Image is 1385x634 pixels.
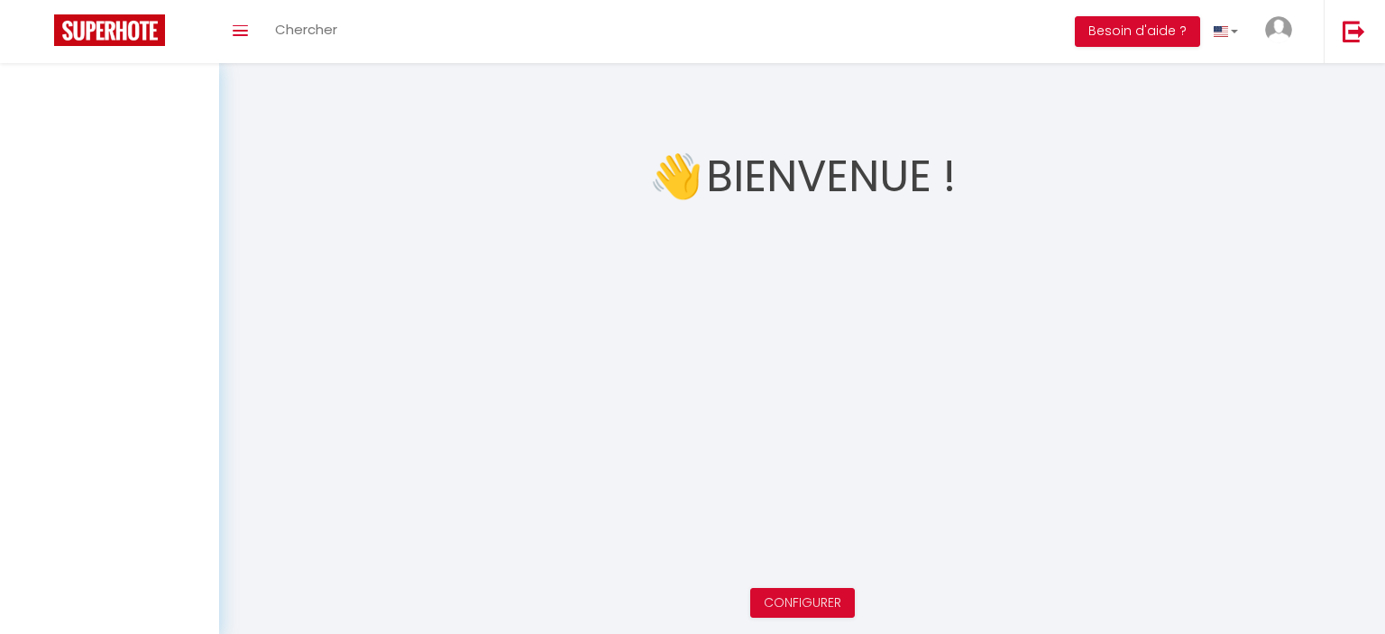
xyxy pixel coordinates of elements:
button: Besoin d'aide ? [1075,16,1200,47]
span: Chercher [275,20,337,39]
img: logout [1343,20,1365,42]
h1: Bienvenue ! [706,123,956,231]
a: Configurer [764,593,841,611]
iframe: welcome-outil.mov [514,231,1091,556]
img: Super Booking [54,14,165,46]
button: Configurer [750,588,855,619]
img: ... [1265,16,1292,43]
span: 👋 [649,142,703,210]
